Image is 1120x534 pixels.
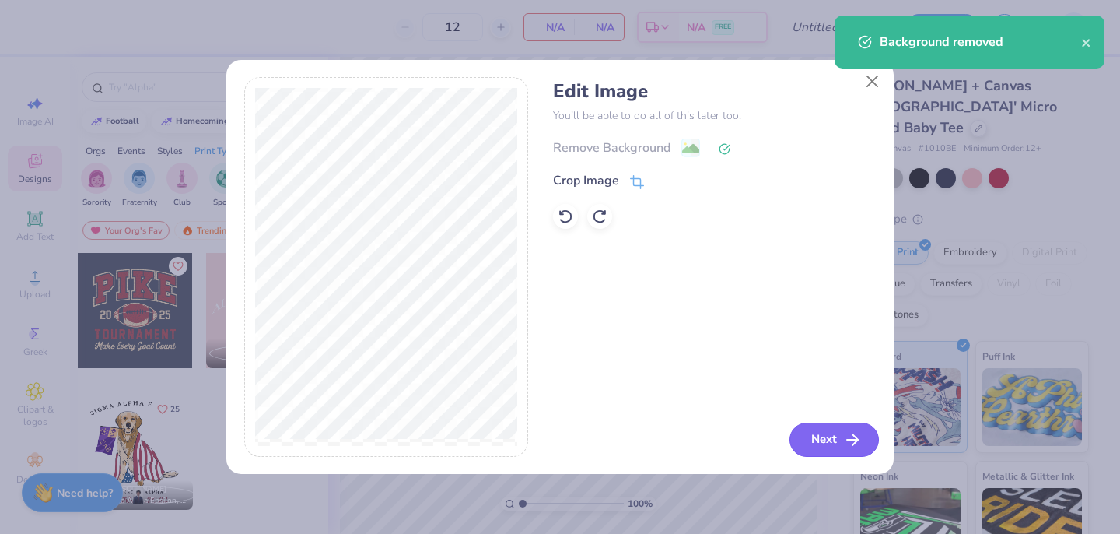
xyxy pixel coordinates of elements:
p: You’ll be able to do all of this later too. [553,107,876,124]
div: Background removed [880,33,1081,51]
div: Crop Image [553,171,619,190]
button: Next [789,423,879,457]
h4: Edit Image [553,80,876,103]
button: close [1081,33,1092,51]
